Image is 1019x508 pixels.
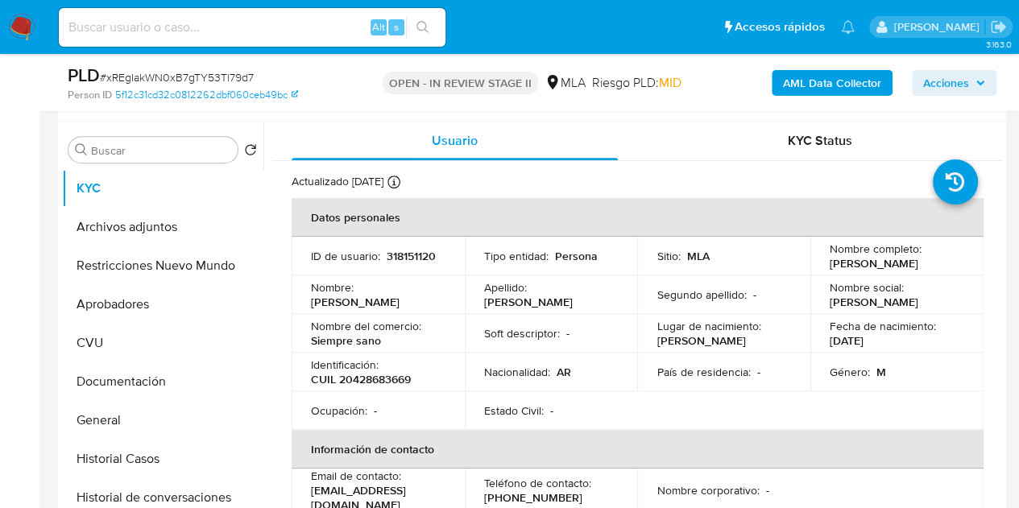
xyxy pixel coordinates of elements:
span: Acciones [923,70,969,96]
th: Datos personales [292,198,984,237]
button: Aprobadores [62,285,263,324]
button: CVU [62,324,263,362]
p: [PERSON_NAME] [657,333,745,348]
p: Teléfono de contacto : [484,476,591,490]
p: Nombre : [311,280,354,295]
input: Buscar usuario o caso... [59,17,445,38]
p: Persona [555,249,598,263]
p: Apellido : [484,280,527,295]
p: [PERSON_NAME] [484,295,573,309]
p: [PHONE_NUMBER] [484,490,582,505]
b: AML Data Collector [783,70,881,96]
p: Identificación : [311,357,379,372]
div: MLA [545,74,586,92]
button: Buscar [75,143,88,156]
p: Actualizado [DATE] [292,174,383,189]
p: - [550,403,553,418]
a: 5f12c31cd32c0812262dbf060ceb49bc [115,88,298,102]
span: s [394,19,399,35]
p: Email de contacto : [311,469,401,483]
p: ID de usuario : [311,249,380,263]
span: # xREgIakWN0xB7gTY53Tl79d7 [100,69,254,85]
a: Salir [990,19,1007,35]
span: Alt [372,19,385,35]
p: Nacionalidad : [484,365,550,379]
p: Ocupación : [311,403,367,418]
p: [PERSON_NAME] [311,295,400,309]
p: Segundo apellido : [657,287,746,302]
p: [DATE] [830,333,864,348]
p: CUIL 20428683669 [311,372,411,386]
p: Nombre del comercio : [311,319,421,333]
p: M [876,365,886,379]
p: 318151120 [387,249,436,263]
p: - [566,326,570,341]
p: Nombre social : [830,280,904,295]
p: País de residencia : [657,365,750,379]
p: Soft descriptor : [484,326,560,341]
a: Notificaciones [841,20,855,34]
button: Restricciones Nuevo Mundo [62,246,263,285]
b: Person ID [68,88,112,102]
p: OPEN - IN REVIEW STAGE II [383,72,538,94]
p: - [756,365,760,379]
span: Accesos rápidos [735,19,825,35]
p: - [374,403,377,418]
button: Archivos adjuntos [62,208,263,246]
th: Información de contacto [292,430,984,469]
p: Nombre corporativo : [657,483,759,498]
button: General [62,401,263,440]
p: Fecha de nacimiento : [830,319,936,333]
p: - [752,287,756,302]
p: AR [557,365,571,379]
p: nicolas.fernandezallen@mercadolibre.com [893,19,984,35]
button: AML Data Collector [772,70,893,96]
b: PLD [68,62,100,88]
p: Nombre completo : [830,242,922,256]
button: KYC [62,169,263,208]
span: Usuario [432,131,478,150]
input: Buscar [91,143,231,158]
p: Estado Civil : [484,403,544,418]
button: Documentación [62,362,263,401]
p: MLA [686,249,709,263]
p: Sitio : [657,249,680,263]
p: Género : [830,365,870,379]
span: MID [659,73,681,92]
span: Riesgo PLD: [592,74,681,92]
button: Volver al orden por defecto [244,143,257,161]
p: Tipo entidad : [484,249,549,263]
p: [PERSON_NAME] [830,295,918,309]
span: KYC Status [788,131,852,150]
p: [PERSON_NAME] [830,256,918,271]
span: 3.163.0 [985,38,1011,51]
button: Historial Casos [62,440,263,478]
button: Acciones [912,70,996,96]
p: - [765,483,768,498]
p: Lugar de nacimiento : [657,319,760,333]
button: search-icon [406,16,439,39]
p: Siempre sano [311,333,381,348]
